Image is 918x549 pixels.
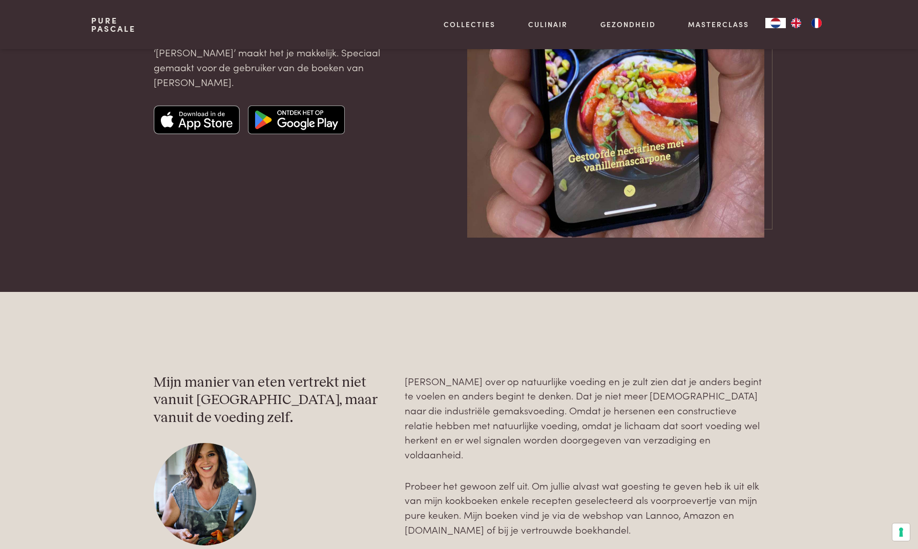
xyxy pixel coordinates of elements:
ul: Language list [786,18,827,28]
h3: Mijn manier van eten vertrekt niet vanuit [GEOGRAPHIC_DATA], maar vanuit de voeding zelf. [154,374,388,427]
img: Apple app store [154,105,240,134]
a: Collecties [444,19,495,30]
p: [PERSON_NAME] over op natuurlijke voeding en je zult zien dat je anders begint te voelen en ander... [405,374,764,462]
a: Gezondheid [600,19,656,30]
img: pure-pascale-naessens-pn356142 [154,443,256,545]
a: EN [786,18,806,28]
a: PurePascale [91,16,136,33]
button: Uw voorkeuren voor toestemming voor trackingtechnologieën [892,523,910,541]
a: Masterclass [688,19,749,30]
a: NL [765,18,786,28]
a: FR [806,18,827,28]
aside: Language selected: Nederlands [765,18,827,28]
img: Google app store [248,105,345,134]
a: Culinair [528,19,568,30]
div: Language [765,18,786,28]
p: Op zoek naar inspiratie? Makkelijk en snel een boodschappenlijst maken? De gratis app ‘[PERSON_NA... [154,16,388,89]
p: Probeer het gewoon zelf uit. Om jullie alvast wat goesting te geven heb ik uit elk van mijn kookb... [405,478,764,537]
